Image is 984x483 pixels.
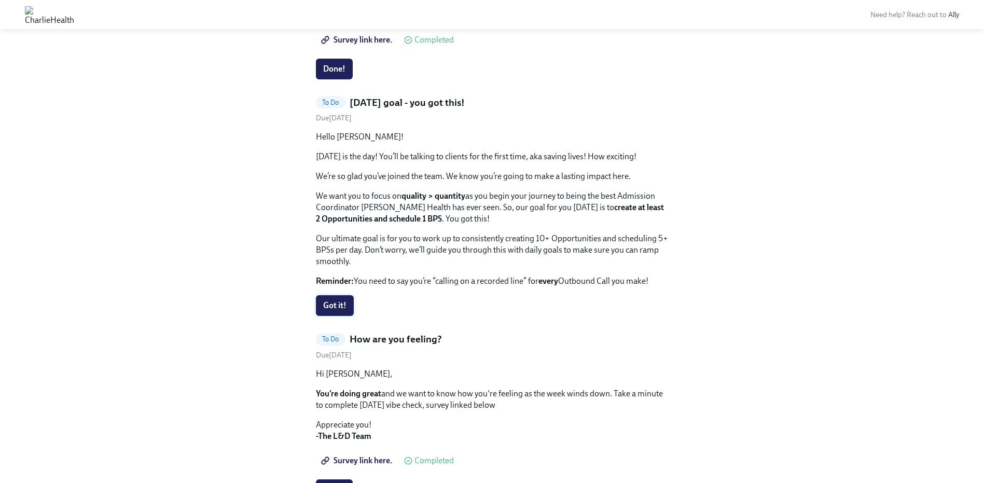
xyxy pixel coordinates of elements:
[316,59,353,79] button: Done!
[316,30,400,50] a: Survey link here.
[316,333,669,360] a: To DoHow are you feeling?Due[DATE]
[350,96,465,109] h5: [DATE] goal - you got this!
[316,275,669,287] p: You need to say you’re “calling on a recorded line” for Outbound Call you make!
[316,96,669,123] a: To Do[DATE] goal - you got this!Due[DATE]
[323,35,393,45] span: Survey link here.
[414,457,454,465] span: Completed
[316,389,381,398] strong: You’re doing great
[316,419,669,442] p: Appreciate you!
[316,114,352,122] span: Friday, September 5th 2025, 5:00 am
[316,99,345,106] span: To Do
[316,450,400,471] a: Survey link here.
[316,190,669,225] p: We want you to focus on as you begin your journey to being the best Admission Coordinator [PERSON...
[316,171,669,182] p: We’re so glad you’ve joined the team. We know you’re going to make a lasting impact here.
[316,431,371,441] strong: -The L&D Team
[316,276,354,286] strong: Reminder:
[316,351,352,360] span: Friday, September 5th 2025, 3:00 pm
[316,295,354,316] button: Got it!
[316,388,669,411] p: and we want to know how you're feeling as the week winds down. Take a minute to complete [DATE] v...
[316,151,669,162] p: [DATE] is the day! You’ll be talking to clients for the first time, aka saving lives! How exciting!
[870,10,959,19] span: Need help? Reach out to
[316,131,669,143] p: Hello [PERSON_NAME]!
[316,233,669,267] p: Our ultimate goal is for you to work up to consistently creating 10+ Opportunities and scheduling...
[323,300,347,311] span: Got it!
[316,335,345,343] span: To Do
[948,10,959,19] a: Ally
[316,368,669,380] p: Hi [PERSON_NAME],
[25,6,74,23] img: CharlieHealth
[538,276,558,286] strong: every
[401,191,465,201] strong: quality > quantity
[323,64,345,74] span: Done!
[323,456,393,466] span: Survey link here.
[350,333,442,346] h5: How are you feeling?
[414,36,454,44] span: Completed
